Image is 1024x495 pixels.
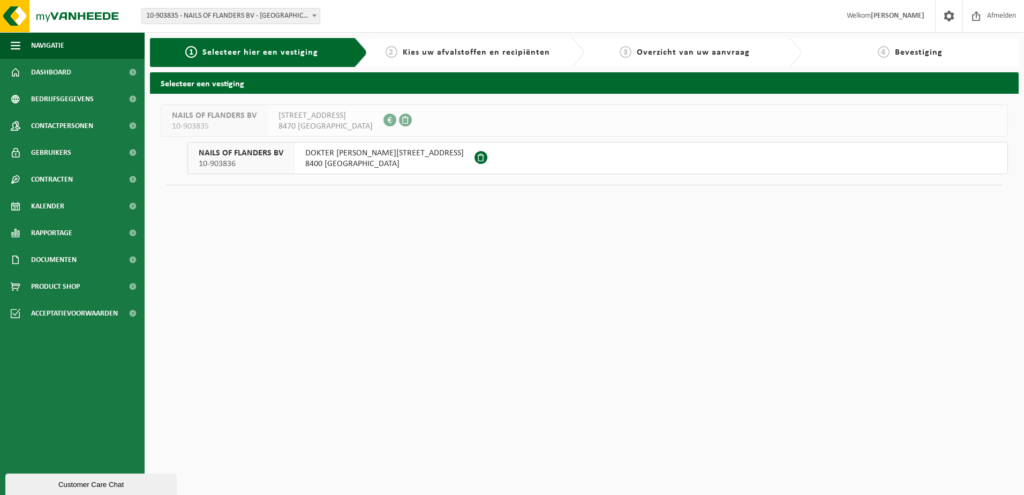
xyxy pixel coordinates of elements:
span: Kies uw afvalstoffen en recipiënten [403,48,550,57]
span: Documenten [31,246,77,273]
span: 1 [185,46,197,58]
span: DOKTER [PERSON_NAME][STREET_ADDRESS] [305,148,464,159]
span: NAILS OF FLANDERS BV [172,110,257,121]
span: 10-903835 [172,121,257,132]
span: 10-903836 [199,159,283,169]
span: 4 [878,46,890,58]
span: Bevestiging [895,48,943,57]
iframe: chat widget [5,471,179,495]
span: Bedrijfsgegevens [31,86,94,112]
span: Contactpersonen [31,112,93,139]
strong: [PERSON_NAME] [871,12,924,20]
h2: Selecteer een vestiging [150,72,1019,93]
span: Product Shop [31,273,80,300]
span: [STREET_ADDRESS] [278,110,373,121]
span: Acceptatievoorwaarden [31,300,118,327]
button: NAILS OF FLANDERS BV 10-903836 DOKTER [PERSON_NAME][STREET_ADDRESS]8400 [GEOGRAPHIC_DATA] [187,142,1008,174]
span: 2 [386,46,397,58]
span: 10-903835 - NAILS OF FLANDERS BV - SNAASKERKE [141,8,320,24]
span: Overzicht van uw aanvraag [637,48,750,57]
span: Rapportage [31,220,72,246]
span: Dashboard [31,59,71,86]
span: Kalender [31,193,64,220]
span: Contracten [31,166,73,193]
span: Selecteer hier een vestiging [202,48,318,57]
span: 3 [620,46,631,58]
span: 8400 [GEOGRAPHIC_DATA] [305,159,464,169]
span: Gebruikers [31,139,71,166]
span: 10-903835 - NAILS OF FLANDERS BV - SNAASKERKE [142,9,320,24]
span: Navigatie [31,32,64,59]
span: 8470 [GEOGRAPHIC_DATA] [278,121,373,132]
span: NAILS OF FLANDERS BV [199,148,283,159]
